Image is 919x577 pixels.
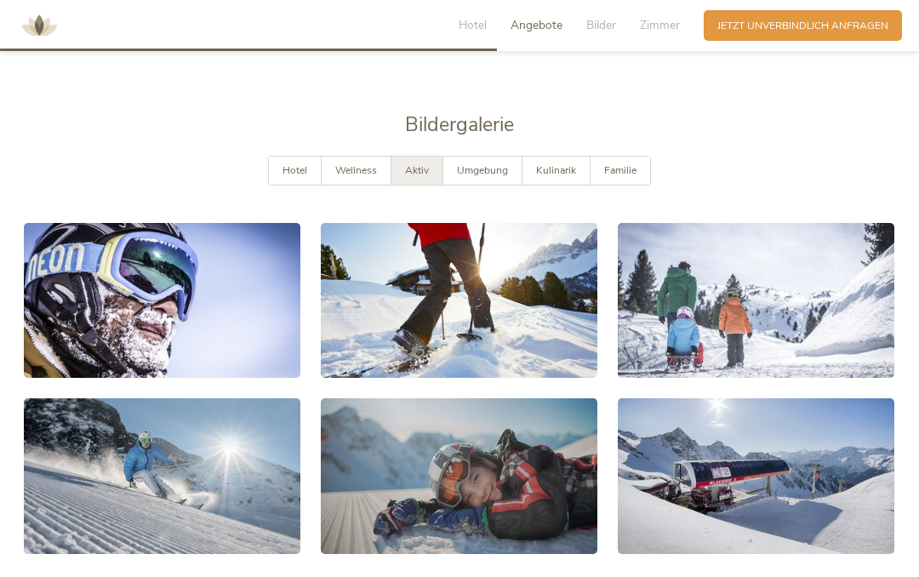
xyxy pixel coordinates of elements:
span: Familie [604,163,636,177]
a: AMONTI & LUNARIS Wellnessresort [14,20,65,30]
span: Bildergalerie [405,111,514,138]
span: Hotel [283,163,307,177]
span: Wellness [335,163,377,177]
span: Aktiv [405,163,429,177]
span: Bilder [586,17,616,33]
span: Angebote [511,17,562,33]
span: Zimmer [640,17,680,33]
span: Kulinarik [536,163,576,177]
span: Umgebung [457,163,508,177]
span: Hotel [459,17,487,33]
span: Jetzt unverbindlich anfragen [717,19,888,33]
